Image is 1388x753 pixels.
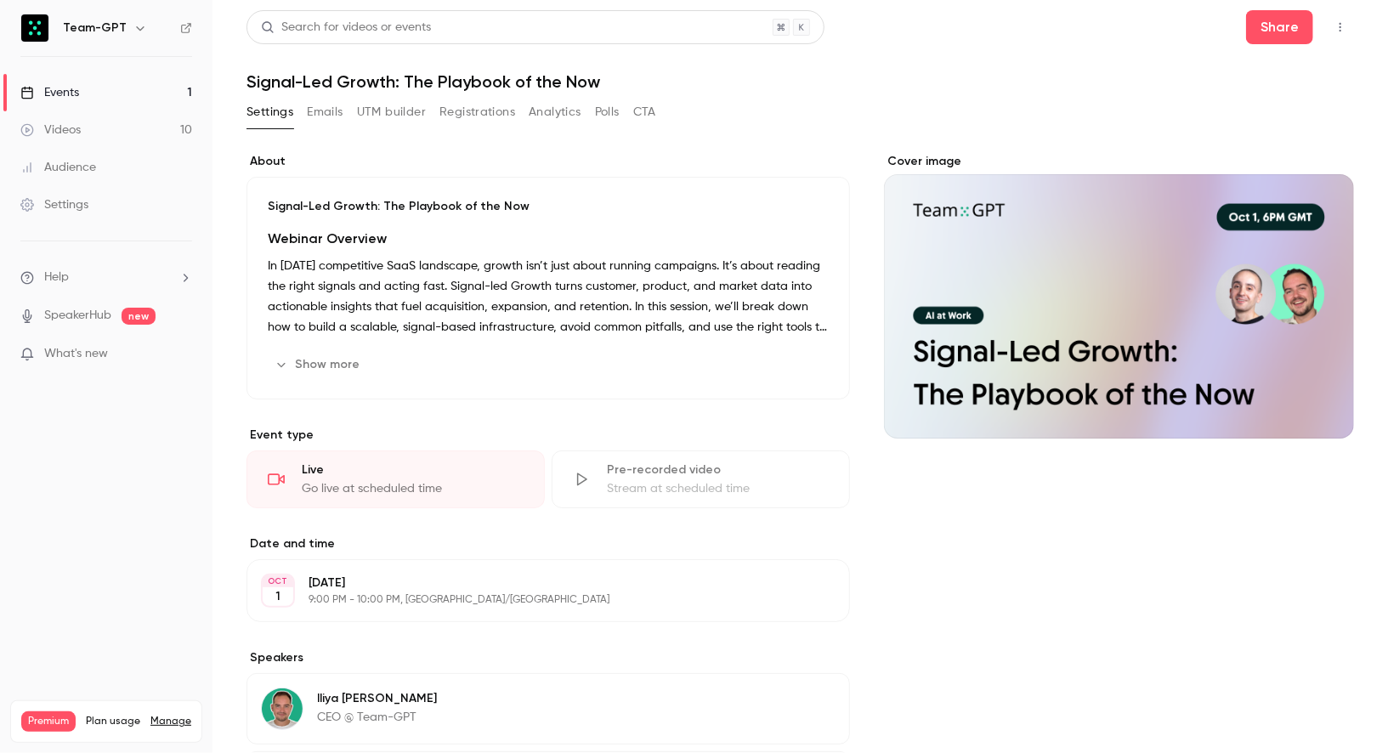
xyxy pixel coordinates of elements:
[529,99,581,126] button: Analytics
[439,99,515,126] button: Registrations
[20,84,79,101] div: Events
[302,480,524,497] div: Go live at scheduled time
[633,99,656,126] button: CTA
[317,709,437,726] p: CEO @ Team-GPT
[607,480,829,497] div: Stream at scheduled time
[275,588,280,605] p: 1
[268,229,829,249] h2: Webinar Overview
[607,461,829,478] div: Pre-recorded video
[122,308,156,325] span: new
[44,345,108,363] span: What's new
[262,688,303,729] img: Iliya Valchanov
[172,347,192,362] iframe: Noticeable Trigger
[552,450,850,508] div: Pre-recorded videoStream at scheduled time
[20,159,96,176] div: Audience
[357,99,426,126] button: UTM builder
[21,711,76,732] span: Premium
[1246,10,1313,44] button: Share
[246,649,850,666] label: Speakers
[309,575,760,592] p: [DATE]
[261,19,431,37] div: Search for videos or events
[86,715,140,728] span: Plan usage
[44,307,111,325] a: SpeakerHub
[246,427,850,444] p: Event type
[246,450,545,508] div: LiveGo live at scheduled time
[263,575,293,587] div: OCT
[150,715,191,728] a: Manage
[246,153,850,170] label: About
[20,196,88,213] div: Settings
[309,593,760,607] p: 9:00 PM - 10:00 PM, [GEOGRAPHIC_DATA]/[GEOGRAPHIC_DATA]
[268,198,829,215] p: Signal-Led Growth: The Playbook of the Now
[302,461,524,478] div: Live
[246,673,850,745] div: Iliya ValchanovIliya [PERSON_NAME]CEO @ Team-GPT
[246,99,293,126] button: Settings
[268,256,829,337] p: In [DATE] competitive SaaS landscape, growth isn’t just about running campaigns. It’s about readi...
[884,153,1354,439] section: Cover image
[20,269,192,286] li: help-dropdown-opener
[246,71,1354,92] h1: Signal-Led Growth: The Playbook of the Now
[44,269,69,286] span: Help
[884,153,1354,170] label: Cover image
[317,690,437,707] p: Iliya [PERSON_NAME]
[246,535,850,552] label: Date and time
[20,122,81,139] div: Videos
[595,99,620,126] button: Polls
[307,99,343,126] button: Emails
[21,14,48,42] img: Team-GPT
[63,20,127,37] h6: Team-GPT
[268,351,370,378] button: Show more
